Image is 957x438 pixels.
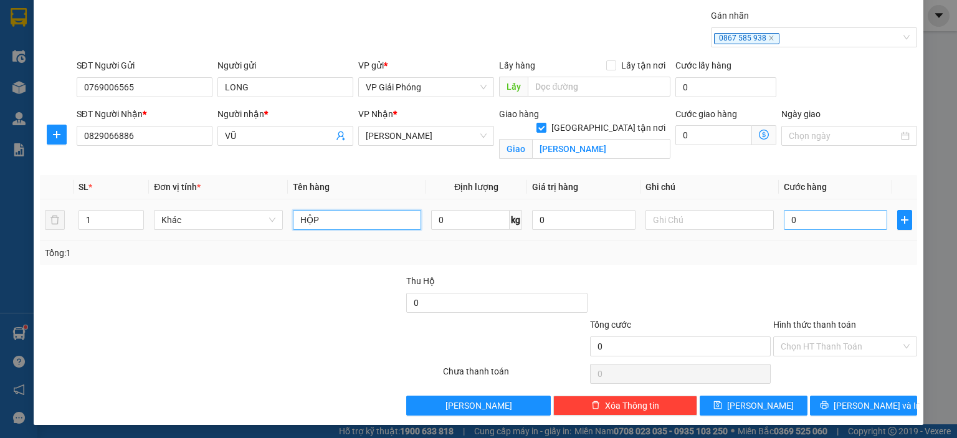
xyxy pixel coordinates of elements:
div: Chưa thanh toán [442,364,588,386]
label: Cước lấy hàng [675,60,731,70]
th: Ghi chú [640,175,779,199]
span: 0867 585 938 [714,33,779,44]
button: plus [47,125,67,145]
input: Ngày giao [789,129,898,143]
span: Đơn vị tính [154,182,201,192]
span: Tam Điệp [366,126,487,145]
label: Hình thức thanh toán [773,320,856,330]
div: Người gửi [217,59,353,72]
span: VP Giải Phóng [366,78,487,97]
div: Tổng: 1 [45,246,370,260]
span: [PERSON_NAME] và In [834,399,921,412]
button: plus [897,210,912,230]
button: [PERSON_NAME] [406,396,550,416]
button: deleteXóa Thông tin [553,396,697,416]
span: Giao [499,139,532,159]
div: SĐT Người Gửi [77,59,212,72]
span: [PERSON_NAME] [727,399,794,412]
span: Cước hàng [784,182,827,192]
span: dollar-circle [759,130,769,140]
button: save[PERSON_NAME] [700,396,807,416]
input: Cước lấy hàng [675,77,776,97]
label: Ngày giao [781,109,821,119]
button: delete [45,210,65,230]
span: Tổng cước [590,320,631,330]
span: kg [510,210,522,230]
span: Khác [161,211,275,229]
input: VD: Bàn, Ghế [293,210,421,230]
span: Lấy hàng [499,60,535,70]
span: close [768,35,774,41]
span: [PERSON_NAME] [445,399,512,412]
span: Định lượng [454,182,498,192]
div: VP gửi [358,59,494,72]
span: Giá trị hàng [532,182,578,192]
span: plus [898,215,912,225]
span: user-add [336,131,346,141]
span: Lấy tận nơi [616,59,670,72]
input: Giao tận nơi [532,139,670,159]
span: Thu Hộ [406,276,435,286]
span: VP Nhận [358,109,393,119]
span: printer [820,401,829,411]
span: [GEOGRAPHIC_DATA] tận nơi [546,121,670,135]
span: Xóa Thông tin [605,399,659,412]
input: Ghi Chú [645,210,774,230]
span: delete [591,401,600,411]
div: Người nhận [217,107,353,121]
div: SĐT Người Nhận [77,107,212,121]
span: save [713,401,722,411]
span: Giao hàng [499,109,539,119]
span: Tên hàng [293,182,330,192]
input: 0 [532,210,636,230]
button: printer[PERSON_NAME] và In [810,396,918,416]
span: plus [47,130,66,140]
span: SL [79,182,88,192]
input: Cước giao hàng [675,125,752,145]
label: Gán nhãn [711,11,749,21]
input: Dọc đường [528,77,670,97]
span: Lấy [499,77,528,97]
label: Cước giao hàng [675,109,737,119]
